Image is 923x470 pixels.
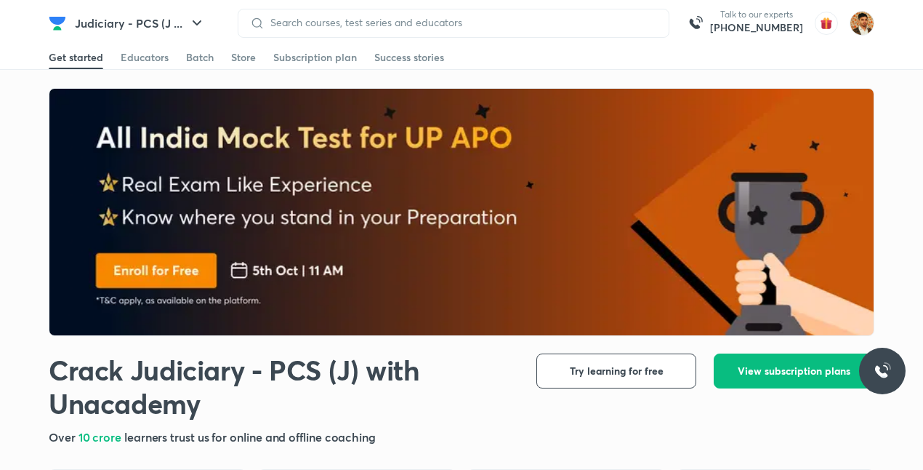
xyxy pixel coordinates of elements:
a: Educators [121,46,169,69]
div: Success stories [374,50,444,65]
img: ttu [874,362,891,380]
div: Store [231,50,256,65]
input: Search courses, test series and educators [265,17,657,28]
div: Batch [186,50,214,65]
a: Store [231,46,256,69]
button: Judiciary - PCS (J ... [66,9,214,38]
a: Success stories [374,46,444,69]
div: Get started [49,50,103,65]
h1: Crack Judiciary - PCS (J) with Unacademy [49,354,513,420]
img: avatar [815,12,838,35]
a: [PHONE_NUMBER] [710,20,803,35]
span: 10 crore [78,429,124,445]
span: learners trust us for online and offline coaching [124,429,376,445]
button: View subscription plans [714,354,874,389]
a: Get started [49,46,103,69]
div: Subscription plan [273,50,357,65]
span: Try learning for free [570,364,664,378]
img: Company Logo [49,15,66,32]
img: Ashish Chhawari [850,11,874,36]
img: call-us [681,9,710,38]
div: Educators [121,50,169,65]
p: Talk to our experts [710,9,803,20]
a: Subscription plan [273,46,357,69]
a: Batch [186,46,214,69]
span: Over [49,429,78,445]
button: Try learning for free [536,354,696,389]
span: View subscription plans [738,364,850,378]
